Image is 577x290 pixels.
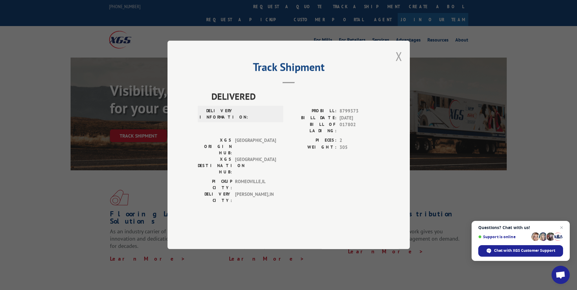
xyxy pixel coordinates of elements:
label: PICKUP CITY: [198,178,232,191]
span: [PERSON_NAME] , IN [235,191,276,204]
span: 8799373 [340,108,380,115]
label: BILL OF LADING: [289,122,337,134]
button: Close modal [396,48,402,64]
div: Open chat [552,266,570,284]
label: PROBILL: [289,108,337,115]
span: [GEOGRAPHIC_DATA] [235,137,276,156]
span: Support is online [478,235,529,239]
label: XGS DESTINATION HUB: [198,156,232,175]
div: Chat with XGS Customer Support [478,245,563,257]
label: DELIVERY INFORMATION: [200,108,234,121]
span: [DATE] [340,115,380,122]
label: WEIGHT: [289,144,337,151]
h2: Track Shipment [198,63,380,74]
span: 2 [340,137,380,144]
span: DELIVERED [211,90,380,103]
span: ROMEOVILLE , IL [235,178,276,191]
span: Chat with XGS Customer Support [494,248,555,253]
label: DELIVERY CITY: [198,191,232,204]
span: Questions? Chat with us! [478,225,563,230]
span: 017802 [340,122,380,134]
label: BILL DATE: [289,115,337,122]
span: Close chat [558,224,565,231]
span: 305 [340,144,380,151]
label: XGS ORIGIN HUB: [198,137,232,156]
span: [GEOGRAPHIC_DATA] [235,156,276,175]
label: PIECES: [289,137,337,144]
